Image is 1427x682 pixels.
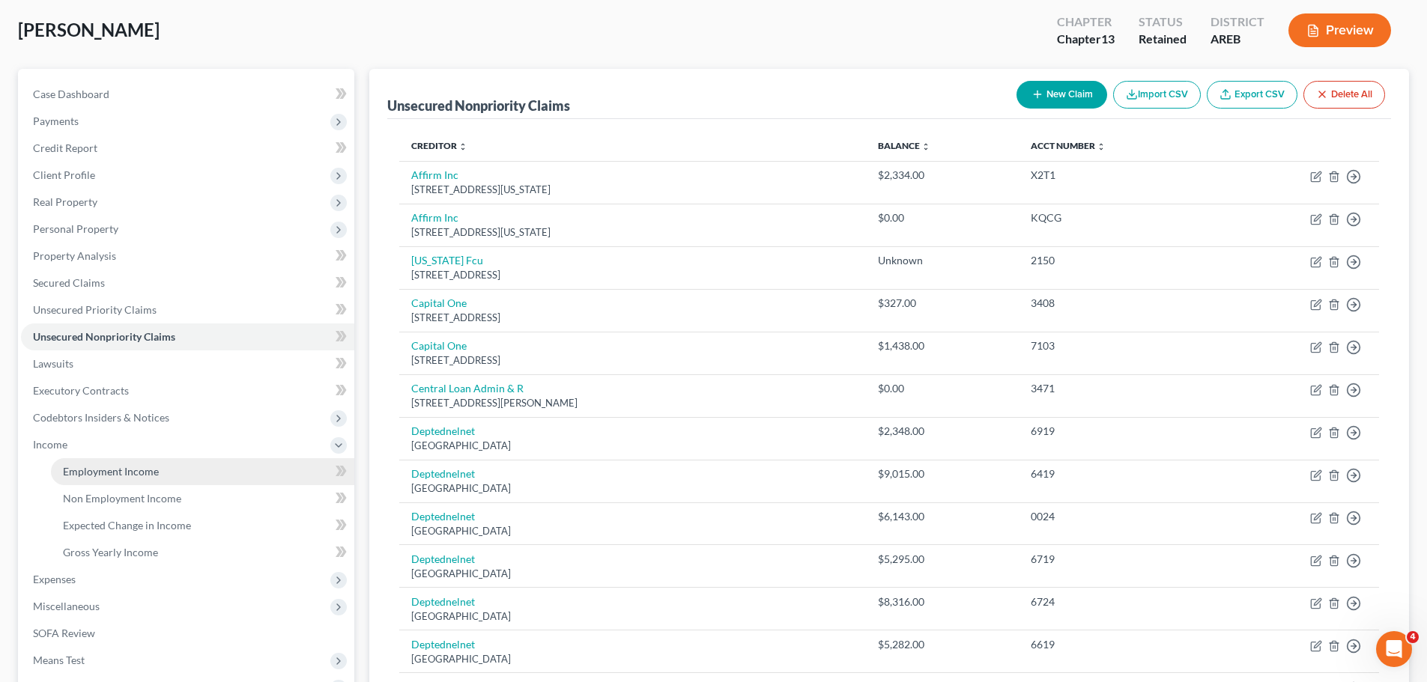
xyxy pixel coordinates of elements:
[21,135,354,162] a: Credit Report
[411,339,467,352] a: Capital One
[411,211,458,224] a: Affirm Inc
[33,276,105,289] span: Secured Claims
[33,303,157,316] span: Unsecured Priority Claims
[33,357,73,370] span: Lawsuits
[21,270,354,296] a: Secured Claims
[33,168,95,181] span: Client Profile
[878,509,1007,524] div: $6,143.00
[411,311,854,325] div: [STREET_ADDRESS]
[878,424,1007,439] div: $2,348.00
[878,168,1007,183] div: $2,334.00
[1207,81,1297,109] a: Export CSV
[51,539,354,566] a: Gross Yearly Income
[1031,140,1106,151] a: Acct Number unfold_more
[21,296,354,323] a: Unsecured Priority Claims
[411,254,483,267] a: [US_STATE] Fcu
[33,573,76,585] span: Expenses
[1211,13,1264,31] div: District
[1031,466,1205,481] div: 6419
[411,183,854,197] div: [STREET_ADDRESS][US_STATE]
[1031,424,1205,439] div: 6919
[411,524,854,538] div: [GEOGRAPHIC_DATA]
[33,600,100,612] span: Miscellaneous
[411,567,854,581] div: [GEOGRAPHIC_DATA]
[1017,81,1107,109] button: New Claim
[878,552,1007,567] div: $5,295.00
[1113,81,1201,109] button: Import CSV
[1139,13,1187,31] div: Status
[878,381,1007,396] div: $0.00
[63,492,181,505] span: Non Employment Income
[1407,631,1419,643] span: 4
[411,510,475,523] a: Deptednelnet
[411,296,467,309] a: Capital One
[1031,168,1205,183] div: X2T1
[63,546,158,558] span: Gross Yearly Income
[33,627,95,639] span: SOFA Review
[63,465,159,478] span: Employment Income
[21,377,354,404] a: Executory Contracts
[878,594,1007,609] div: $8,316.00
[33,88,109,100] span: Case Dashboard
[33,195,97,208] span: Real Property
[411,609,854,624] div: [GEOGRAPHIC_DATA]
[1101,31,1115,46] span: 13
[1031,338,1205,353] div: 7103
[878,140,930,151] a: Balance unfold_more
[411,638,475,651] a: Deptednelnet
[21,81,354,108] a: Case Dashboard
[921,142,930,151] i: unfold_more
[411,652,854,666] div: [GEOGRAPHIC_DATA]
[21,243,354,270] a: Property Analysis
[1031,509,1205,524] div: 0024
[878,338,1007,353] div: $1,438.00
[33,141,97,154] span: Credit Report
[1057,31,1115,48] div: Chapter
[458,142,467,151] i: unfold_more
[411,168,458,181] a: Affirm Inc
[51,458,354,485] a: Employment Income
[33,330,175,343] span: Unsecured Nonpriority Claims
[1031,296,1205,311] div: 3408
[33,411,169,424] span: Codebtors Insiders & Notices
[878,637,1007,652] div: $5,282.00
[1031,253,1205,268] div: 2150
[411,552,475,565] a: Deptednelnet
[51,512,354,539] a: Expected Change in Income
[1211,31,1264,48] div: AREB
[878,466,1007,481] div: $9,015.00
[411,439,854,453] div: [GEOGRAPHIC_DATA]
[33,438,67,451] span: Income
[1031,594,1205,609] div: 6724
[411,481,854,496] div: [GEOGRAPHIC_DATA]
[1031,381,1205,396] div: 3471
[1057,13,1115,31] div: Chapter
[33,115,79,127] span: Payments
[63,519,191,532] span: Expected Change in Income
[21,350,354,377] a: Lawsuits
[33,249,116,262] span: Property Analysis
[33,654,85,666] span: Means Test
[1139,31,1187,48] div: Retained
[878,296,1007,311] div: $327.00
[1288,13,1391,47] button: Preview
[878,210,1007,225] div: $0.00
[18,19,160,40] span: [PERSON_NAME]
[1031,637,1205,652] div: 6619
[1303,81,1385,109] button: Delete All
[411,467,475,480] a: Deptednelnet
[1031,210,1205,225] div: KQCG
[387,97,570,115] div: Unsecured Nonpriority Claims
[1376,631,1412,667] iframe: Intercom live chat
[411,353,854,368] div: [STREET_ADDRESS]
[1031,552,1205,567] div: 6719
[411,396,854,410] div: [STREET_ADDRESS][PERSON_NAME]
[411,225,854,240] div: [STREET_ADDRESS][US_STATE]
[1097,142,1106,151] i: unfold_more
[878,253,1007,268] div: Unknown
[411,382,524,395] a: Central Loan Admin & R
[411,140,467,151] a: Creditor unfold_more
[21,323,354,350] a: Unsecured Nonpriority Claims
[411,424,475,437] a: Deptednelnet
[33,384,129,397] span: Executory Contracts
